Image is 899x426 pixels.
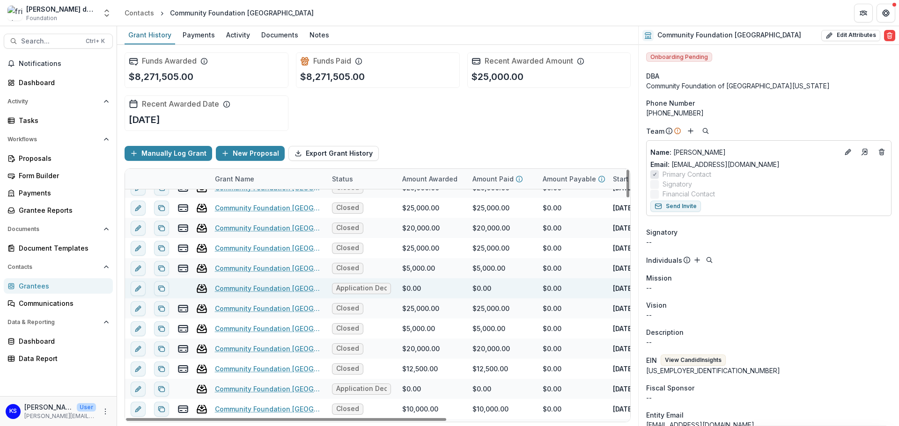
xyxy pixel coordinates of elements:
button: edit [131,281,146,296]
p: [DATE] [613,283,634,293]
a: Dashboard [4,333,113,349]
a: Community Foundation [GEOGRAPHIC_DATA] - [DATE] [215,364,321,374]
button: Add [685,125,696,137]
p: [DATE] [613,223,634,233]
button: Manually Log Grant [125,146,212,161]
h2: Funds Awarded [142,57,197,65]
div: Data Report [19,354,105,363]
div: -- [646,237,892,247]
button: View CandidInsights [661,354,726,366]
button: Export Grant History [288,146,379,161]
div: $0.00 [543,324,561,333]
div: Community Foundation [GEOGRAPHIC_DATA] [170,8,314,18]
button: view-payments [177,323,189,334]
a: Payments [4,185,113,201]
p: Amount Paid [472,174,514,184]
div: $0.00 [543,203,561,213]
div: [US_EMPLOYER_IDENTIFICATION_NUMBER] [646,366,892,375]
button: Duplicate proposal [154,281,169,296]
h2: Recent Awarded Amount [485,57,573,65]
p: [DATE] [129,113,160,127]
span: Primary Contact [663,169,711,179]
p: $8,271,505.00 [300,70,365,84]
div: $5,000.00 [402,263,435,273]
div: Amount Paid [467,169,537,189]
span: Foundation [26,14,57,22]
span: Search... [21,37,80,45]
p: -- [646,310,892,320]
a: Data Report [4,351,113,366]
a: Grantees [4,278,113,294]
div: $12,500.00 [402,364,438,374]
nav: breadcrumb [121,6,317,20]
a: Email: [EMAIL_ADDRESS][DOMAIN_NAME] [650,159,780,169]
span: DBA [646,71,659,81]
p: [DATE] [613,384,634,394]
div: Form Builder [19,171,105,181]
div: Community Foundation of [GEOGRAPHIC_DATA][US_STATE] [646,81,892,91]
button: Open Activity [4,94,113,109]
span: Closed [336,345,359,353]
p: $8,271,505.00 [129,70,193,84]
div: Start Date [607,174,651,184]
div: $25,000.00 [472,303,509,313]
span: Mission [646,273,672,283]
span: Application Declined [336,385,387,393]
span: Closed [336,244,359,252]
div: $5,000.00 [402,324,435,333]
div: $20,000.00 [402,344,440,354]
div: $0.00 [402,384,421,394]
button: Duplicate proposal [154,301,169,316]
button: More [100,406,111,417]
button: view-payments [177,303,189,314]
p: Amount Payable [543,174,596,184]
p: [DATE] [613,324,634,333]
div: $10,000.00 [472,404,508,414]
div: $0.00 [543,303,561,313]
span: Closed [336,224,359,232]
div: Grantee Reports [19,205,105,215]
div: $0.00 [402,283,421,293]
h2: Community Foundation [GEOGRAPHIC_DATA] [657,31,801,39]
span: Workflows [7,136,100,143]
div: Notes [306,28,333,42]
div: Communications [19,298,105,308]
div: Ctrl + K [84,36,107,46]
p: [DATE] [613,243,634,253]
div: $0.00 [543,384,561,394]
button: Duplicate proposal [154,241,169,256]
button: Deletes [876,146,887,158]
span: Name : [650,148,671,156]
div: Amount Awarded [397,169,467,189]
button: edit [131,261,146,276]
a: Community Foundation [GEOGRAPHIC_DATA] - [DATE] [215,263,321,273]
a: Community Foundation [GEOGRAPHIC_DATA] - [DATE] [215,223,321,233]
div: Status [326,174,359,184]
span: Closed [336,264,359,272]
h2: Recent Awarded Date [142,100,219,108]
div: $0.00 [543,243,561,253]
button: Partners [854,4,873,22]
a: Community Foundation [GEOGRAPHIC_DATA] - [DATE] [215,344,321,354]
button: Duplicate proposal [154,341,169,356]
a: Proposals [4,151,113,166]
button: Open Workflows [4,132,113,147]
div: $10,000.00 [402,404,438,414]
button: edit [131,241,146,256]
div: Payments [19,188,105,198]
button: Open entity switcher [100,4,113,22]
button: edit [131,361,146,376]
p: [DATE] [613,344,634,354]
div: Payments [179,28,219,42]
button: view-payments [177,202,189,214]
button: Send Invite [650,201,701,212]
a: Contacts [121,6,158,20]
span: Financial Contact [663,189,715,199]
button: view-payments [177,343,189,354]
span: Notifications [19,60,109,68]
button: Edit Attributes [821,30,880,41]
div: $0.00 [543,283,561,293]
p: -- [646,283,892,293]
p: User [77,403,96,412]
div: Tasks [19,116,105,125]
